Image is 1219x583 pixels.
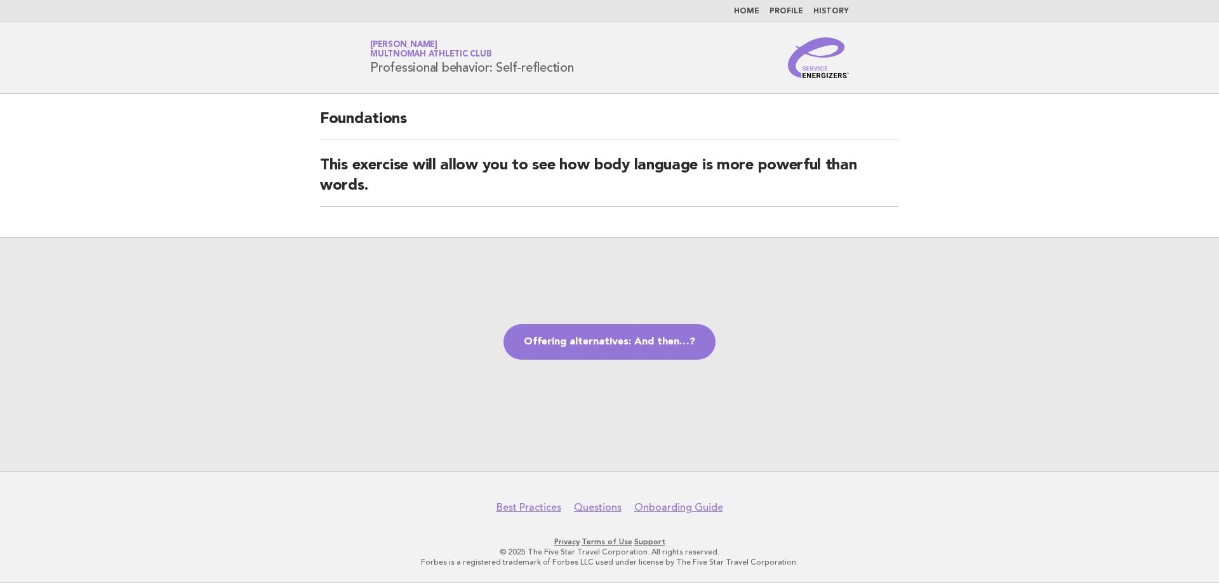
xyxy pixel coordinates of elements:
[370,41,574,74] h1: Professional behavior: Self-reflection
[574,501,622,514] a: Questions
[370,51,491,59] span: Multnomah Athletic Club
[734,8,759,15] a: Home
[320,155,899,207] h2: This exercise will allow you to see how body language is more powerful than words.
[582,537,632,546] a: Terms of Use
[769,8,803,15] a: Profile
[634,501,723,514] a: Onboarding Guide
[788,37,849,78] img: Service Energizers
[634,537,665,546] a: Support
[813,8,849,15] a: History
[503,324,716,360] a: Offering alternatives: And then…?
[496,501,561,514] a: Best Practices
[370,41,491,58] a: [PERSON_NAME]Multnomah Athletic Club
[221,547,998,557] p: © 2025 The Five Star Travel Corporation. All rights reserved.
[221,557,998,567] p: Forbes is a registered trademark of Forbes LLC used under license by The Five Star Travel Corpora...
[320,109,899,140] h2: Foundations
[221,537,998,547] p: · ·
[554,537,580,546] a: Privacy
